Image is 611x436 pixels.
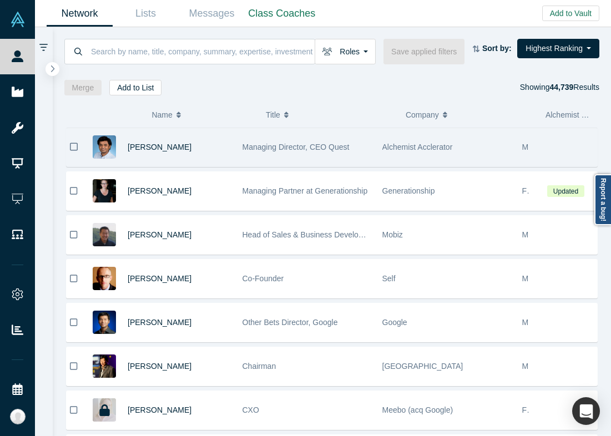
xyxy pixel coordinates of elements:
button: Bookmark [67,172,81,210]
span: Generationship [382,186,435,195]
span: Meebo (acq Google) [382,405,453,414]
a: Lists [113,1,179,27]
div: Showing [520,80,599,95]
span: Self [382,274,396,283]
span: Mobiz [382,230,403,239]
img: Robert Winder's Profile Image [93,267,116,290]
a: [PERSON_NAME] [128,230,191,239]
button: Bookmark [67,391,81,429]
button: Bookmark [67,128,81,166]
span: Mentor, Faculty [522,362,575,371]
span: [GEOGRAPHIC_DATA] [382,362,463,371]
button: Name [152,103,254,126]
a: Messages [179,1,245,27]
button: Add to Vault [542,6,599,21]
button: Add to List [109,80,161,95]
a: [PERSON_NAME] [128,318,191,327]
button: Title [266,103,394,126]
span: Faculty, Angel [522,186,570,195]
a: [PERSON_NAME] [128,143,191,151]
button: Save applied filters [383,39,464,64]
span: Managing Partner at Generationship [243,186,368,195]
img: Steven Kan's Profile Image [93,311,116,334]
span: Name [152,103,172,126]
span: Mentor, Faculty [522,318,575,327]
a: [PERSON_NAME] [128,362,191,371]
span: CXO [243,405,259,414]
span: Alchemist Acclerator [382,143,453,151]
a: Report a bug! [594,174,611,225]
img: Timothy Chou's Profile Image [93,354,116,378]
span: Chairman [243,362,276,371]
button: Highest Ranking [517,39,599,58]
img: Katinka Harsányi's Account [10,409,26,424]
span: Google [382,318,407,327]
a: Class Coaches [245,1,319,27]
span: Managing Director, CEO Quest [243,143,350,151]
span: Faculty, Mentor [522,405,575,414]
a: [PERSON_NAME] [128,186,191,195]
span: Alchemist Role [546,110,597,119]
button: Bookmark [67,303,81,342]
img: Michael Chang's Profile Image [93,223,116,246]
button: Roles [315,39,376,64]
span: Updated [547,185,584,197]
span: Co-Founder [243,274,284,283]
button: Bookmark [67,347,81,386]
span: Head of Sales & Business Development (interim) [243,230,411,239]
a: Network [47,1,113,27]
button: Company [406,103,534,126]
span: Results [549,83,599,92]
button: Bookmark [67,216,81,254]
img: Gnani Palanikumar's Profile Image [93,135,116,159]
a: [PERSON_NAME] [128,405,191,414]
input: Search by name, title, company, summary, expertise, investment criteria or topics of focus [90,38,315,64]
span: Other Bets Director, Google [243,318,338,327]
strong: 44,739 [549,83,573,92]
span: Title [266,103,280,126]
strong: Sort by: [482,44,512,53]
button: Merge [64,80,102,95]
a: [PERSON_NAME] [128,274,191,283]
img: Alchemist Vault Logo [10,12,26,27]
button: Bookmark [67,260,81,298]
span: Company [406,103,439,126]
img: Rachel Chalmers's Profile Image [93,179,116,202]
